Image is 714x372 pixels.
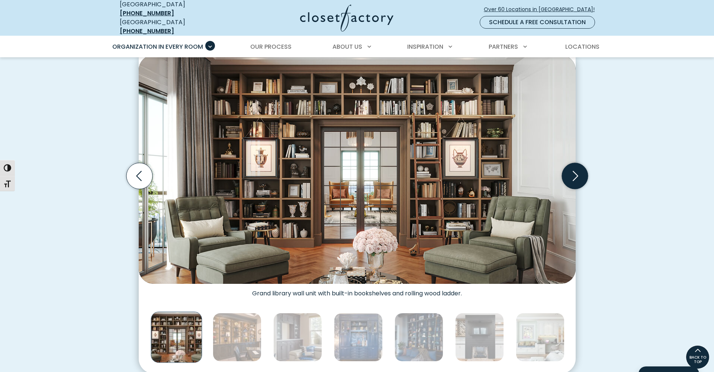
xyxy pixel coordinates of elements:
[139,55,576,284] img: Grand library wall with built-in bookshelves and rolling ladder
[213,313,261,362] img: Custom wood wall unit with built-in lighting, open display shelving, and lower closed cabinetry
[120,18,228,36] div: [GEOGRAPHIC_DATA]
[120,9,174,17] a: [PHONE_NUMBER]
[250,42,292,51] span: Our Process
[407,42,443,51] span: Inspiration
[395,313,443,362] img: Floor-to-ceiling blue wall unit with brass rail ladder, open shelving
[565,42,599,51] span: Locations
[273,313,322,362] img: Dark wood built-in cabinetry with upper and lower storage
[332,42,362,51] span: About Us
[559,160,591,192] button: Next slide
[120,27,174,35] a: [PHONE_NUMBER]
[334,313,383,362] img: Elegant navy blue built-in cabinetry with glass doors and open shelving
[112,42,203,51] span: Organization in Every Room
[107,36,607,57] nav: Primary Menu
[123,160,155,192] button: Previous slide
[489,42,518,51] span: Partners
[516,313,565,362] img: White shaker wall unit with built-in window seat and work station.
[686,345,710,369] a: BACK TO TOP
[686,355,709,364] span: BACK TO TOP
[480,16,595,29] a: Schedule a Free Consultation
[151,312,202,363] img: Grand library wall with built-in bookshelves and rolling ladder
[139,284,576,297] figcaption: Grand library wall unit with built-in bookshelves and rolling wood ladder.
[484,6,601,13] span: Over 60 Locations in [GEOGRAPHIC_DATA]!
[483,3,601,16] a: Over 60 Locations in [GEOGRAPHIC_DATA]!
[455,313,504,362] img: Custom wall unit with wine storage, glass cabinetry, and floating wood shelves flanking a firepla...
[300,4,393,32] img: Closet Factory Logo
